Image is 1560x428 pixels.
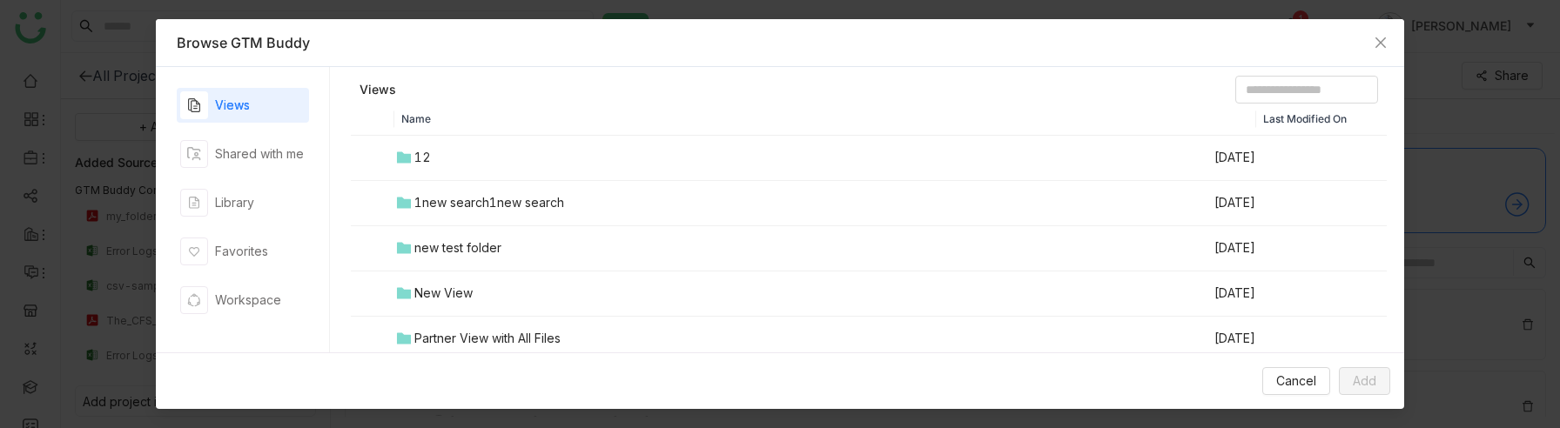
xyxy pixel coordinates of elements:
[414,148,431,167] div: 12
[215,242,268,261] div: Favorites
[215,96,250,115] div: Views
[215,291,281,310] div: Workspace
[1339,367,1390,395] button: Add
[414,329,561,348] div: Partner View with All Files
[1213,317,1343,362] td: [DATE]
[1256,104,1387,136] th: Last Modified On
[414,193,564,212] div: 1new search1new search
[394,104,1256,136] th: Name
[1213,181,1343,226] td: [DATE]
[414,238,501,257] div: new test folder
[177,33,1383,52] div: Browse GTM Buddy
[1213,271,1343,317] td: [DATE]
[414,284,473,303] div: New View
[1357,19,1404,66] button: Close
[1213,136,1343,181] td: [DATE]
[1262,367,1330,395] button: Cancel
[1213,226,1343,271] td: [DATE]
[215,144,304,164] div: Shared with me
[1276,371,1316,391] span: Cancel
[215,193,254,212] div: Library
[360,81,396,98] a: Views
